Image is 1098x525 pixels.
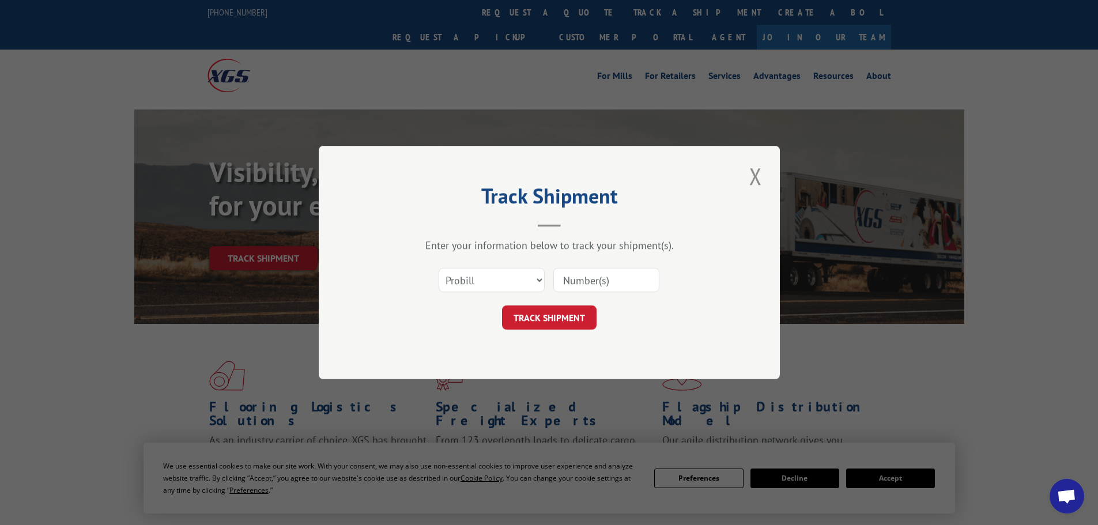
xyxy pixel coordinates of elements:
button: Close modal [746,160,765,192]
button: TRACK SHIPMENT [502,305,597,330]
div: Enter your information below to track your shipment(s). [376,239,722,252]
input: Number(s) [553,268,659,292]
a: Open chat [1050,479,1084,513]
h2: Track Shipment [376,188,722,210]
